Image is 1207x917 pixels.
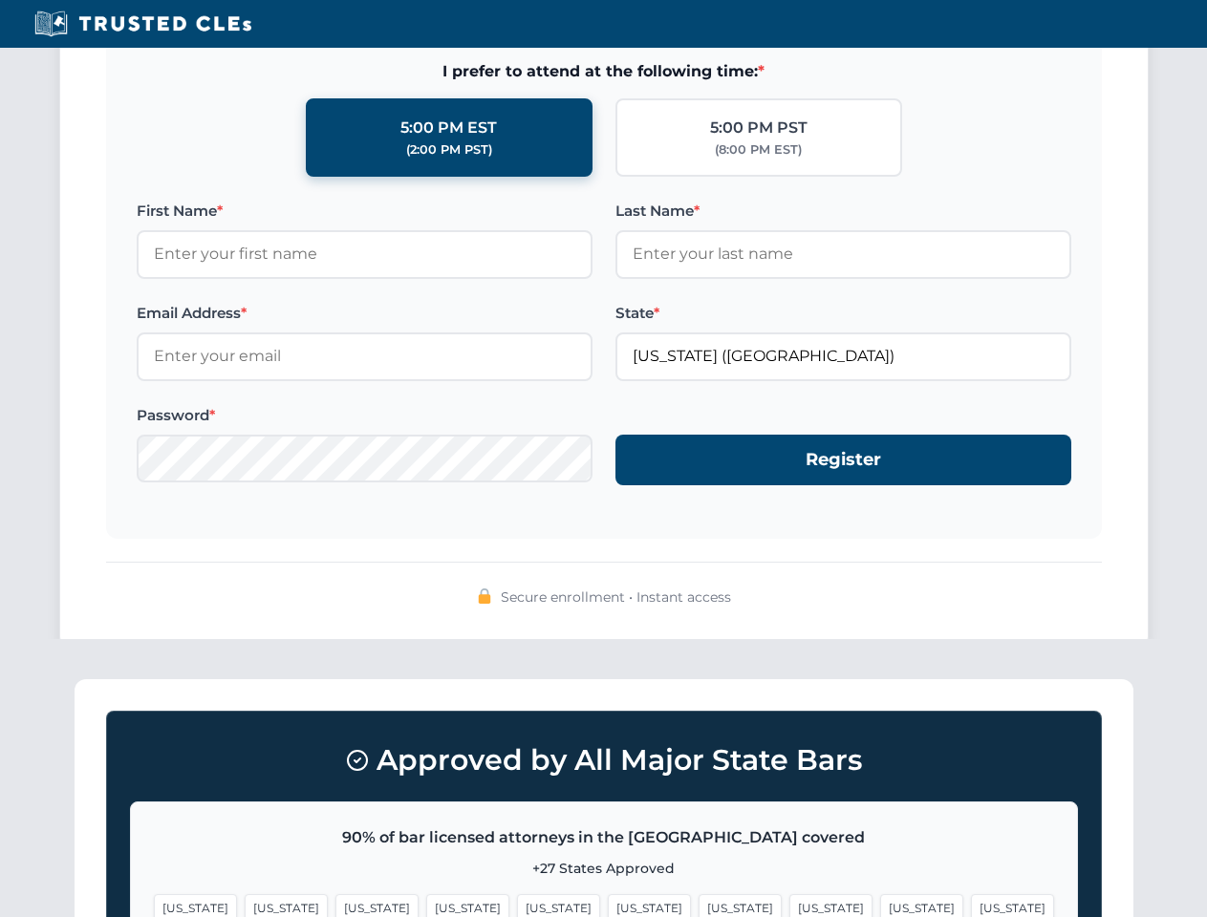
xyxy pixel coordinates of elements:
[615,435,1071,485] button: Register
[154,825,1054,850] p: 90% of bar licensed attorneys in the [GEOGRAPHIC_DATA] covered
[137,59,1071,84] span: I prefer to attend at the following time:
[130,735,1078,786] h3: Approved by All Major State Bars
[137,404,593,427] label: Password
[615,302,1071,325] label: State
[137,302,593,325] label: Email Address
[710,116,808,140] div: 5:00 PM PST
[137,230,593,278] input: Enter your first name
[29,10,257,38] img: Trusted CLEs
[154,858,1054,879] p: +27 States Approved
[615,332,1071,380] input: Florida (FL)
[615,200,1071,223] label: Last Name
[400,116,497,140] div: 5:00 PM EST
[615,230,1071,278] input: Enter your last name
[137,332,593,380] input: Enter your email
[715,140,802,160] div: (8:00 PM EST)
[501,586,731,608] span: Secure enrollment • Instant access
[137,200,593,223] label: First Name
[406,140,492,160] div: (2:00 PM PST)
[477,588,492,604] img: 🔒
